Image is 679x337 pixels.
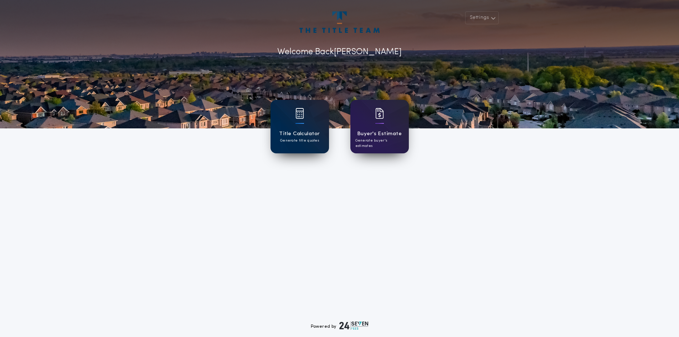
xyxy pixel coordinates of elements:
h1: Title Calculator [279,130,320,138]
a: card iconTitle CalculatorGenerate title quotes [271,100,329,153]
div: Powered by [311,321,369,330]
button: Settings [465,11,499,24]
p: Generate buyer's estimates [355,138,404,149]
img: logo [339,321,369,330]
p: Generate title quotes [280,138,319,143]
img: account-logo [299,11,379,33]
img: card icon [295,108,304,119]
img: card icon [375,108,384,119]
h1: Buyer's Estimate [357,130,402,138]
p: Welcome Back [PERSON_NAME] [277,46,402,58]
a: card iconBuyer's EstimateGenerate buyer's estimates [350,100,409,153]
